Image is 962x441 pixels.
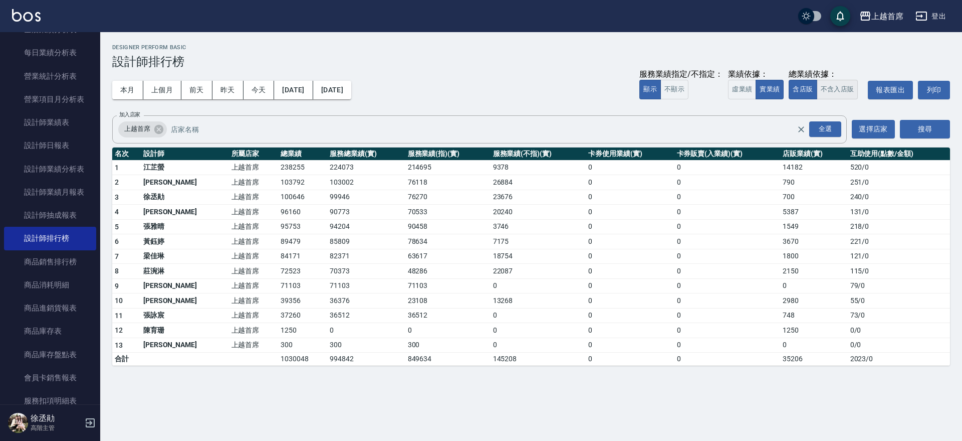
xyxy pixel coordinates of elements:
td: 0 / 0 [848,338,950,353]
span: 6 [115,237,119,245]
td: 上越首席 [229,160,279,175]
td: 85809 [327,234,405,249]
td: 0 [674,219,781,234]
th: 服務業績(不指)(實) [491,148,586,161]
td: 14182 [780,160,847,175]
div: 上越首席 [118,121,167,137]
td: 0 [674,278,781,293]
a: 設計師業績表 [4,111,96,134]
button: 不含入店販 [817,80,858,99]
td: 55 / 0 [848,293,950,309]
td: 0 [586,175,674,190]
a: 設計師業績月報表 [4,181,96,204]
td: 1030048 [278,353,327,366]
td: 0 [586,264,674,279]
td: 99946 [327,190,405,205]
span: 8 [115,267,119,275]
td: 300 [278,338,327,353]
span: 上越首席 [118,124,156,134]
th: 設計師 [141,148,229,161]
td: 上越首席 [229,264,279,279]
td: 上越首席 [229,308,279,323]
td: 1800 [780,249,847,264]
td: 0 [491,338,586,353]
button: Clear [794,122,808,136]
td: 76270 [405,190,491,205]
h5: 徐丞勛 [31,413,82,423]
td: 748 [780,308,847,323]
td: 300 [327,338,405,353]
a: 營業統計分析表 [4,65,96,88]
td: 0 [327,323,405,338]
td: 0 [586,338,674,353]
td: 26884 [491,175,586,190]
td: 214695 [405,160,491,175]
td: 2150 [780,264,847,279]
td: 上越首席 [229,338,279,353]
td: 20240 [491,205,586,220]
td: 上越首席 [229,205,279,220]
td: 71103 [327,278,405,293]
td: 3746 [491,219,586,234]
td: 36512 [327,308,405,323]
td: 0 [586,234,674,249]
td: 95753 [278,219,327,234]
td: 上越首席 [229,278,279,293]
a: 設計師日報表 [4,134,96,157]
th: 卡券販賣(入業績)(實) [674,148,781,161]
td: 0 [586,323,674,338]
td: 73 / 0 [848,308,950,323]
td: 36512 [405,308,491,323]
td: 76118 [405,175,491,190]
td: 240 / 0 [848,190,950,205]
h2: Designer Perform Basic [112,44,950,51]
td: 1549 [780,219,847,234]
td: 251 / 0 [848,175,950,190]
span: 4 [115,208,119,216]
td: 0 [586,160,674,175]
td: 0 [586,308,674,323]
div: 業績依據： [728,69,784,80]
td: 0 [674,175,781,190]
button: 本月 [112,81,143,99]
td: 300 [405,338,491,353]
td: 72523 [278,264,327,279]
td: 90773 [327,205,405,220]
td: 849634 [405,353,491,366]
button: 昨天 [212,81,244,99]
td: 1250 [278,323,327,338]
button: 虛業績 [728,80,756,99]
th: 服務業績(指)(實) [405,148,491,161]
button: 今天 [244,81,275,99]
a: 商品銷售排行榜 [4,250,96,273]
td: 71103 [405,278,491,293]
span: 10 [115,297,123,305]
td: 2980 [780,293,847,309]
td: 0 [674,190,781,205]
td: 0 [586,353,674,366]
td: 上越首席 [229,234,279,249]
td: 0 [586,249,674,264]
div: 服務業績指定/不指定： [639,69,723,80]
button: 搜尋 [900,120,950,138]
th: 總業績 [278,148,327,161]
td: 0 [586,278,674,293]
div: 總業績依據： [789,69,863,80]
th: 卡券使用業績(實) [586,148,674,161]
button: 登出 [911,7,950,26]
td: 0 [674,205,781,220]
button: Open [807,119,843,139]
td: 218 / 0 [848,219,950,234]
td: 上越首席 [229,249,279,264]
td: 莊涴淋 [141,264,229,279]
span: 13 [115,341,123,349]
td: 0 [674,308,781,323]
td: [PERSON_NAME] [141,278,229,293]
div: 上越首席 [871,10,903,23]
a: 服務扣項明細表 [4,389,96,412]
td: 238255 [278,160,327,175]
td: 700 [780,190,847,205]
td: 0 [405,323,491,338]
td: 121 / 0 [848,249,950,264]
td: [PERSON_NAME] [141,293,229,309]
